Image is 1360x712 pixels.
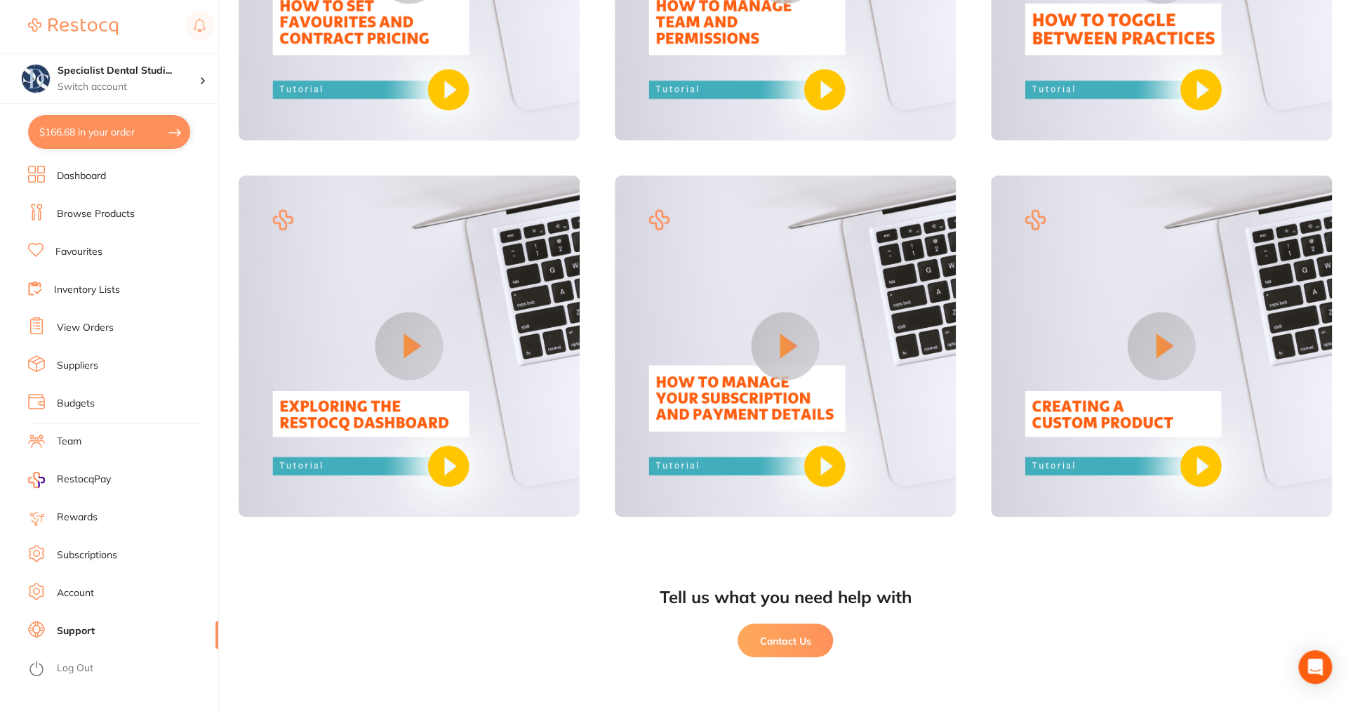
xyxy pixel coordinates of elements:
div: Tell us what you need help with [239,587,1332,607]
a: Contact Us [239,624,1332,657]
a: Favourites [55,245,102,259]
img: Video 11 [615,176,956,517]
a: Suppliers [57,359,98,373]
a: RestocqPay [28,472,111,488]
img: Specialist Dental Studio [22,65,50,93]
img: Video 12 [991,176,1332,517]
h4: Specialist Dental Studio [58,64,199,78]
button: $166.68 in your order [28,115,190,149]
button: Log Out [28,658,214,680]
span: RestocqPay [57,473,111,487]
a: Restocq Logo [28,11,118,43]
a: Log Out [57,661,93,675]
a: Subscriptions [57,548,117,562]
a: Inventory Lists [54,283,120,297]
a: Budgets [57,397,95,411]
img: RestocqPay [28,472,45,488]
img: Video 10 [239,176,580,517]
a: Dashboard [57,169,106,183]
img: Restocq Logo [28,18,118,35]
button: Contact Us [738,624,833,657]
a: View Orders [57,321,114,335]
a: Support [57,624,95,638]
a: Rewards [57,510,98,525]
p: Switch account [58,80,199,94]
a: Browse Products [57,207,135,221]
a: Team [57,435,81,449]
a: Account [57,586,94,600]
div: Open Intercom Messenger [1298,650,1332,684]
